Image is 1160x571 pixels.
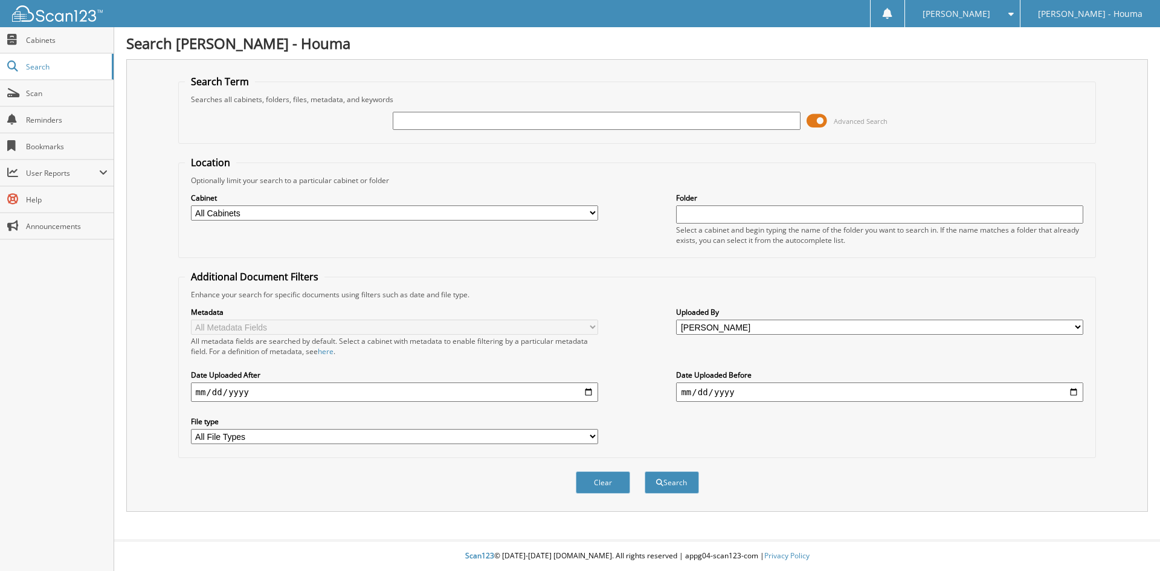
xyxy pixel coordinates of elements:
[12,5,103,22] img: scan123-logo-white.svg
[185,289,1090,300] div: Enhance your search for specific documents using filters such as date and file type.
[676,370,1083,380] label: Date Uploaded Before
[126,33,1148,53] h1: Search [PERSON_NAME] - Houma
[26,195,108,205] span: Help
[1100,513,1160,571] iframe: Chat Widget
[185,156,236,169] legend: Location
[676,225,1083,245] div: Select a cabinet and begin typing the name of the folder you want to search in. If the name match...
[676,193,1083,203] label: Folder
[191,336,598,356] div: All metadata fields are searched by default. Select a cabinet with metadata to enable filtering b...
[26,221,108,231] span: Announcements
[191,370,598,380] label: Date Uploaded After
[185,270,324,283] legend: Additional Document Filters
[185,75,255,88] legend: Search Term
[465,550,494,561] span: Scan123
[764,550,810,561] a: Privacy Policy
[834,117,888,126] span: Advanced Search
[26,62,106,72] span: Search
[191,193,598,203] label: Cabinet
[185,94,1090,105] div: Searches all cabinets, folders, files, metadata, and keywords
[26,168,99,178] span: User Reports
[114,541,1160,571] div: © [DATE]-[DATE] [DOMAIN_NAME]. All rights reserved | appg04-scan123-com |
[191,382,598,402] input: start
[26,35,108,45] span: Cabinets
[645,471,699,494] button: Search
[676,307,1083,317] label: Uploaded By
[318,346,333,356] a: here
[923,10,990,18] span: [PERSON_NAME]
[26,88,108,98] span: Scan
[185,175,1090,185] div: Optionally limit your search to a particular cabinet or folder
[1038,10,1142,18] span: [PERSON_NAME] - Houma
[26,141,108,152] span: Bookmarks
[576,471,630,494] button: Clear
[191,416,598,427] label: File type
[26,115,108,125] span: Reminders
[191,307,598,317] label: Metadata
[676,382,1083,402] input: end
